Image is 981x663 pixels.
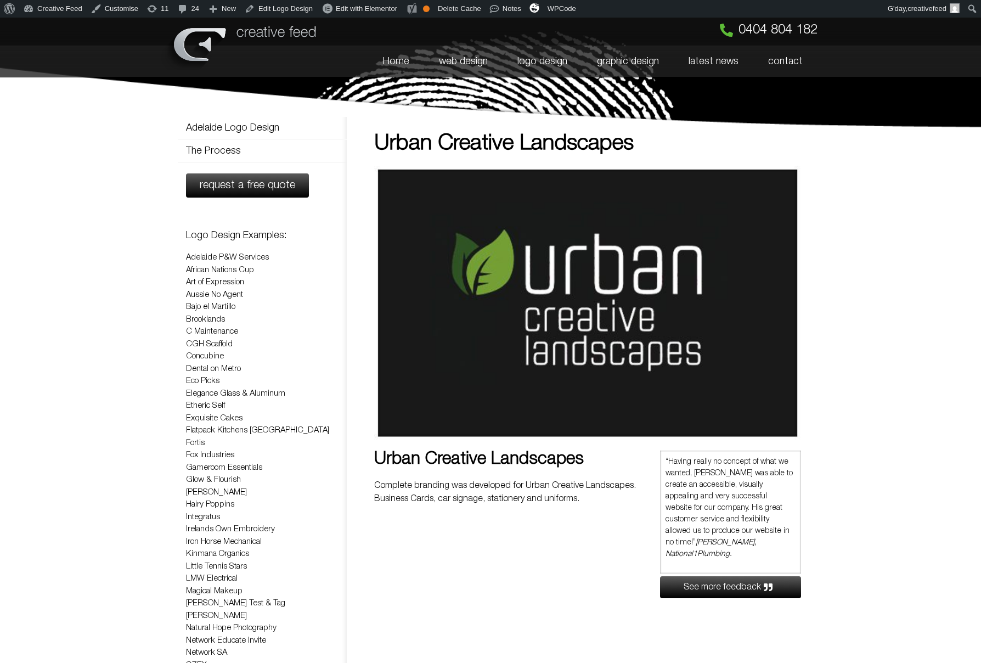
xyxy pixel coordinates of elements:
[336,4,397,13] span: Edit with Elementor
[186,402,225,409] a: Etheric Self
[186,316,225,323] a: Brooklands
[186,525,275,533] a: Irelands Own Embroidery
[186,291,243,299] a: Aussie No Agent
[374,133,801,155] h1: Urban Creative Landscapes
[186,426,329,434] a: Flatpack Kitchens [GEOGRAPHIC_DATA]
[186,587,243,595] a: Magical Makeup
[186,414,243,422] a: Exquisite Cakes
[186,575,238,582] a: LMW Electrical
[503,46,582,77] a: logo design
[720,24,817,37] a: 0404 804 182
[186,501,234,508] a: Hairy Poppins
[186,328,238,335] a: C Maintenance
[186,451,234,459] a: Fox Industries
[186,624,277,632] a: Natural Hope Photography
[186,377,219,385] a: Eco Picks
[186,390,285,397] a: Elegance Glass & Aluminum
[186,538,262,546] a: Iron Horse Mechanical
[186,266,254,274] a: African Nations Cup
[178,140,347,162] a: The Process
[186,365,241,373] a: Dental on Metro
[186,254,269,261] a: Adelaide P&W Services
[660,576,801,598] a: See more feedback
[186,340,233,348] a: CGH Scaffold
[186,649,227,656] a: Network SA
[186,231,339,240] h3: Logo Design Examples:
[374,451,644,468] h2: Urban Creative Landscapes
[186,612,247,620] a: [PERSON_NAME]
[738,24,817,37] span: 0404 804 182
[529,3,539,13] img: svg+xml;base64,PHN2ZyB4bWxucz0iaHR0cDovL3d3dy53My5vcmcvMjAwMC9zdmciIHZpZXdCb3g9IjAgMCAzMiAzMiI+PG...
[374,479,644,505] p: Complete branding was developed for Urban Creative Landscapes. Business Cards, car signage, stati...
[186,563,247,570] a: Little Tennis Stars
[186,550,249,558] a: Kinmana Organics
[666,456,796,560] p: “Having really no concept of what we wanted, [PERSON_NAME] was able to create an accessible, visu...
[186,278,244,286] a: Art of Expression
[178,116,347,162] nav: Menu
[186,173,309,198] a: request a free quote
[186,352,224,360] a: Concubine
[666,539,757,558] em: [PERSON_NAME], National1Plumbing.
[907,4,946,13] span: creativefeed
[326,46,817,77] nav: Menu
[186,599,285,607] a: [PERSON_NAME] Test & Tag
[186,464,262,471] a: Gameroom Essentials
[423,5,430,12] div: OK
[186,488,247,496] a: [PERSON_NAME]
[178,117,347,139] a: Adelaide Logo Design
[424,46,503,77] a: web design
[684,583,761,592] span: See more feedback
[186,637,266,644] a: Network Educate Invite
[186,439,205,447] a: Fortis
[186,303,235,311] a: Bajo el Martillo
[186,476,241,484] a: Glow & Flourish
[753,46,817,77] a: contact
[582,46,674,77] a: graphic design
[186,513,220,521] a: Integratus
[200,180,295,191] span: request a free quote
[674,46,753,77] a: latest news
[368,46,424,77] a: Home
